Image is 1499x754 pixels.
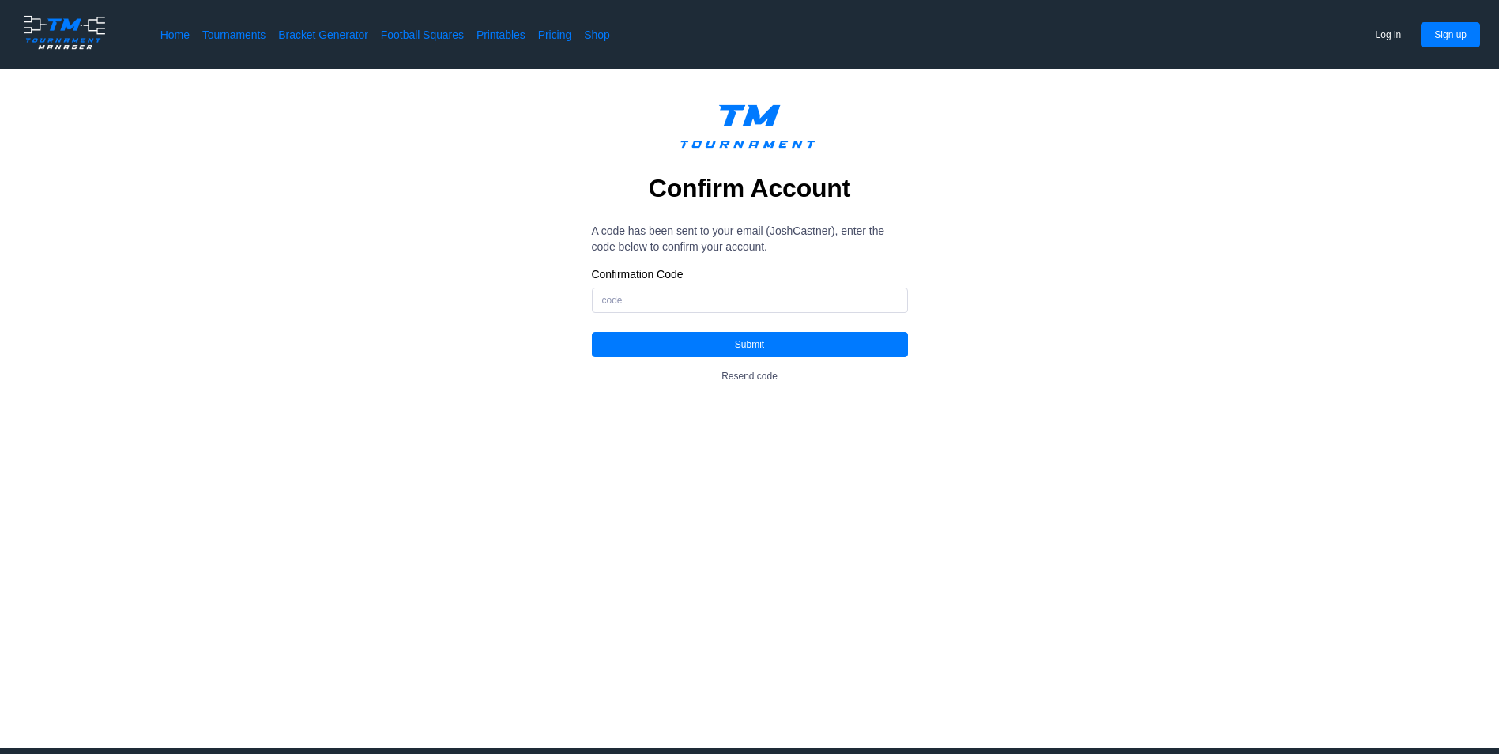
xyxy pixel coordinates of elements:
[1362,22,1415,47] button: Log in
[538,27,571,43] a: Pricing
[592,224,885,253] span: A code has been sent to your email ( JoshCastner ), enter the code below to confirm your account.
[19,13,110,52] img: logo.ffa97a18e3bf2c7d.png
[592,288,908,313] input: code
[476,27,525,43] a: Printables
[584,27,610,43] a: Shop
[202,27,266,43] a: Tournaments
[708,364,791,389] button: Resend code
[592,267,908,281] label: Confirmation Code
[381,27,464,43] a: Football Squares
[278,27,368,43] a: Bracket Generator
[668,94,832,166] img: logo.ffa97a18e3bf2c7d.png
[592,332,908,357] button: Submit
[160,27,190,43] a: Home
[649,172,850,204] h2: Confirm Account
[1421,22,1480,47] button: Sign up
